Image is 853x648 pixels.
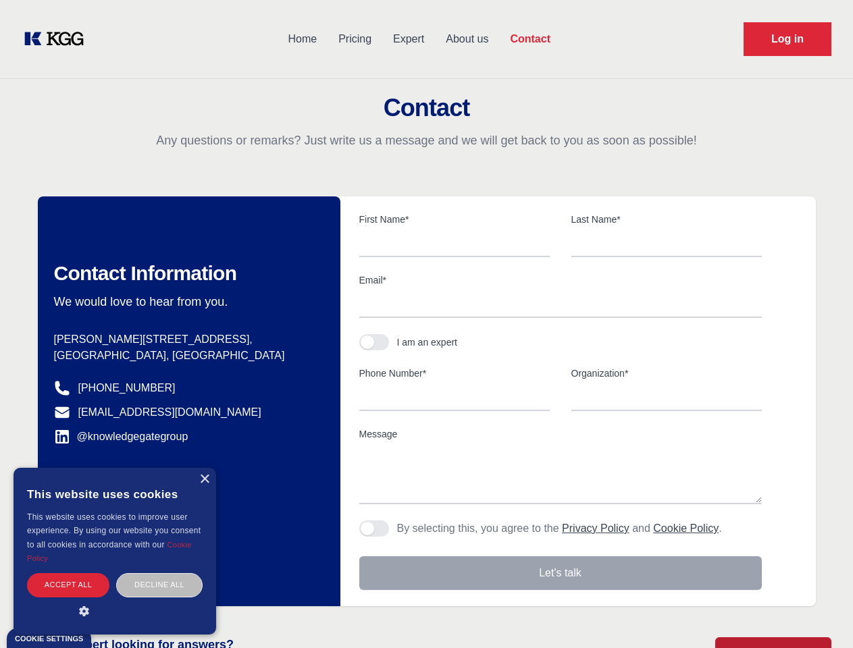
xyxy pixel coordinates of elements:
[78,380,176,396] a: [PHONE_NUMBER]
[27,541,192,562] a: Cookie Policy
[54,429,188,445] a: @knowledgegategroup
[571,367,762,380] label: Organization*
[16,94,837,122] h2: Contact
[359,213,550,226] label: First Name*
[328,22,382,57] a: Pricing
[571,213,762,226] label: Last Name*
[382,22,435,57] a: Expert
[359,273,762,287] label: Email*
[54,261,319,286] h2: Contact Information
[744,22,831,56] a: Request Demo
[397,520,722,537] p: By selecting this, you agree to the and .
[22,28,95,50] a: KOL Knowledge Platform: Talk to Key External Experts (KEE)
[499,22,561,57] a: Contact
[397,335,458,349] div: I am an expert
[562,522,629,534] a: Privacy Policy
[16,132,837,148] p: Any questions or remarks? Just write us a message and we will get back to you as soon as possible!
[54,348,319,364] p: [GEOGRAPHIC_DATA], [GEOGRAPHIC_DATA]
[359,367,550,380] label: Phone Number*
[359,556,762,590] button: Let's talk
[116,573,203,597] div: Decline all
[653,522,719,534] a: Cookie Policy
[78,404,261,421] a: [EMAIL_ADDRESS][DOMAIN_NAME]
[15,635,83,643] div: Cookie settings
[27,512,201,549] span: This website uses cookies to improve user experience. By using our website you consent to all coo...
[359,427,762,441] label: Message
[27,478,203,510] div: This website uses cookies
[785,583,853,648] iframe: Chat Widget
[199,475,209,485] div: Close
[435,22,499,57] a: About us
[277,22,328,57] a: Home
[27,573,109,597] div: Accept all
[54,294,319,310] p: We would love to hear from you.
[54,331,319,348] p: [PERSON_NAME][STREET_ADDRESS],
